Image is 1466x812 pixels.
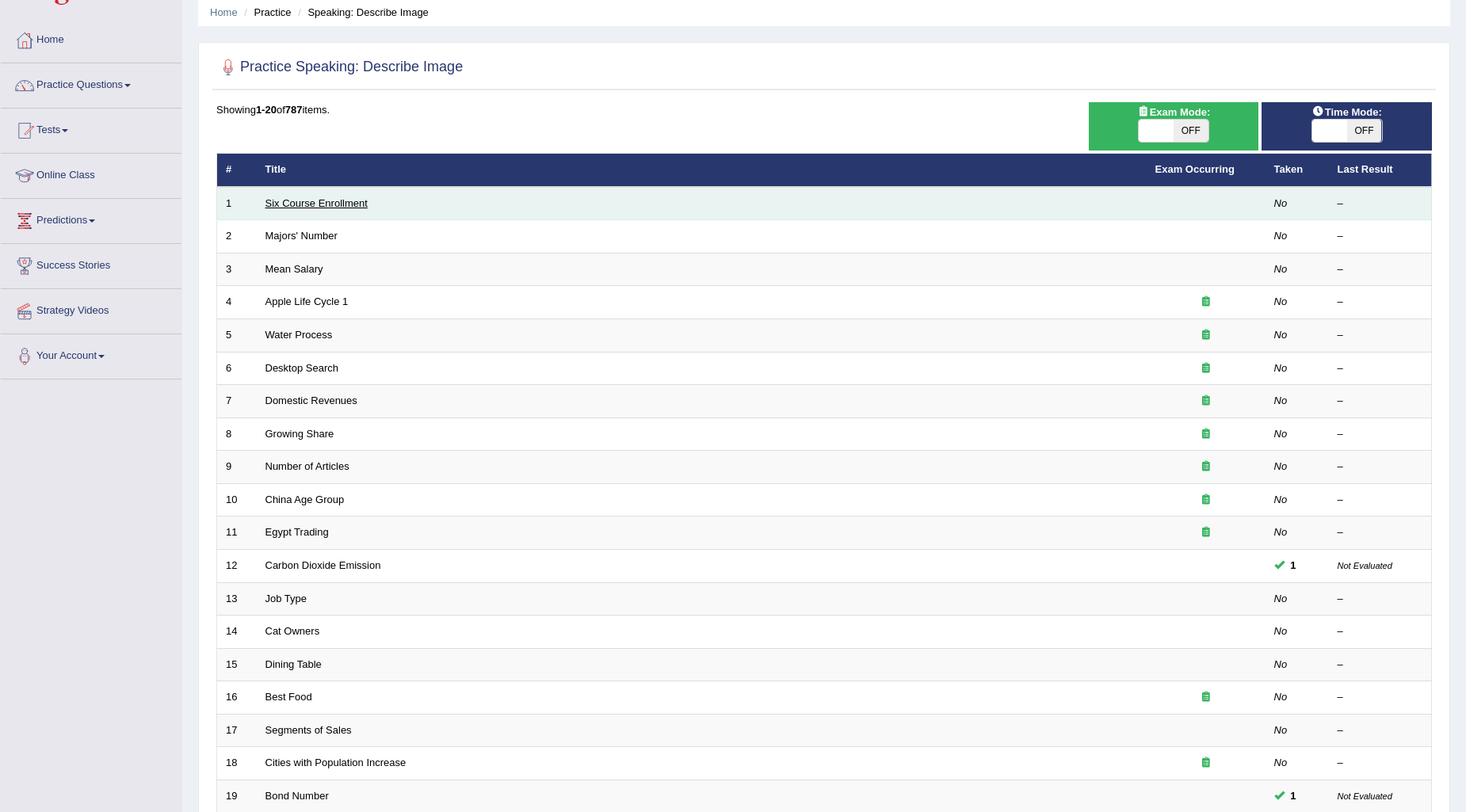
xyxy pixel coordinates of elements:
[265,790,329,802] a: Bond Number
[1338,592,1423,607] div: –
[1338,723,1423,738] div: –
[217,286,257,319] td: 4
[1274,757,1288,768] em: No
[1274,263,1288,275] em: No
[217,352,257,385] td: 6
[265,559,381,571] a: Carbon Dioxide Emission
[1285,787,1303,804] span: You can still take this question
[265,428,334,440] a: Growing Share
[1338,658,1423,673] div: –
[1338,624,1423,639] div: –
[1,244,181,284] a: Success Stories
[1155,459,1257,475] div: Exam occurring question
[1338,561,1392,570] small: Not Evaluated
[1274,329,1288,341] em: No
[265,658,322,670] a: Dining Table
[217,319,257,353] td: 5
[1089,102,1259,151] div: Show exams occurring in exams
[265,625,320,637] a: Cat Owners
[1,199,181,238] a: Predictions
[217,154,257,187] th: #
[1155,525,1257,540] div: Exam occurring question
[1338,427,1423,442] div: –
[1338,196,1423,212] div: –
[265,593,307,604] a: Job Type
[265,362,339,374] a: Desktop Search
[265,724,352,736] a: Segments of Sales
[1338,328,1423,343] div: –
[1274,197,1288,209] em: No
[1155,690,1257,705] div: Exam occurring question
[1338,459,1423,475] div: –
[1274,230,1288,242] em: No
[217,187,257,220] td: 1
[1338,394,1423,409] div: –
[265,494,345,505] a: China Age Group
[217,714,257,747] td: 17
[265,230,338,242] a: Majors' Number
[1,109,181,148] a: Tests
[1174,120,1208,142] span: OFF
[1274,625,1288,637] em: No
[257,154,1147,187] th: Title
[216,102,1432,117] div: Showing of items.
[1155,361,1257,376] div: Exam occurring question
[217,549,257,582] td: 12
[1338,295,1423,310] div: –
[265,329,333,341] a: Water Process
[1,18,181,58] a: Home
[1274,593,1288,604] em: No
[1274,691,1288,703] em: No
[265,395,357,406] a: Domestic Revenues
[265,526,329,538] a: Egypt Trading
[1329,154,1432,187] th: Last Result
[265,460,349,472] a: Number of Articles
[1274,460,1288,472] em: No
[1,289,181,329] a: Strategy Videos
[216,55,463,79] h2: Practice Speaking: Describe Image
[1274,395,1288,406] em: No
[1,334,181,374] a: Your Account
[265,197,368,209] a: Six Course Enrollment
[1274,724,1288,736] em: No
[210,6,238,18] a: Home
[1274,362,1288,374] em: No
[256,104,277,116] b: 1-20
[1338,229,1423,244] div: –
[265,263,323,275] a: Mean Salary
[1306,104,1388,120] span: Time Mode:
[217,648,257,681] td: 15
[1338,262,1423,277] div: –
[265,691,312,703] a: Best Food
[1131,104,1216,120] span: Exam Mode:
[1155,295,1257,310] div: Exam occurring question
[1338,361,1423,376] div: –
[1285,557,1303,574] span: You can still take this question
[217,385,257,418] td: 7
[217,451,257,484] td: 9
[265,757,407,768] a: Cities with Population Increase
[1338,525,1423,540] div: –
[1155,328,1257,343] div: Exam occurring question
[1274,526,1288,538] em: No
[217,616,257,649] td: 14
[1,63,181,103] a: Practice Questions
[217,483,257,517] td: 10
[294,5,429,20] li: Speaking: Describe Image
[217,681,257,715] td: 16
[1155,493,1257,508] div: Exam occurring question
[1155,163,1235,175] a: Exam Occurring
[265,295,349,307] a: Apple Life Cycle 1
[217,582,257,616] td: 13
[1338,791,1392,801] small: Not Evaluated
[217,417,257,451] td: 8
[240,5,291,20] li: Practice
[1274,658,1288,670] em: No
[1266,154,1329,187] th: Taken
[1,154,181,193] a: Online Class
[1338,756,1423,771] div: –
[1274,428,1288,440] em: No
[217,253,257,286] td: 3
[1338,493,1423,508] div: –
[217,517,257,550] td: 11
